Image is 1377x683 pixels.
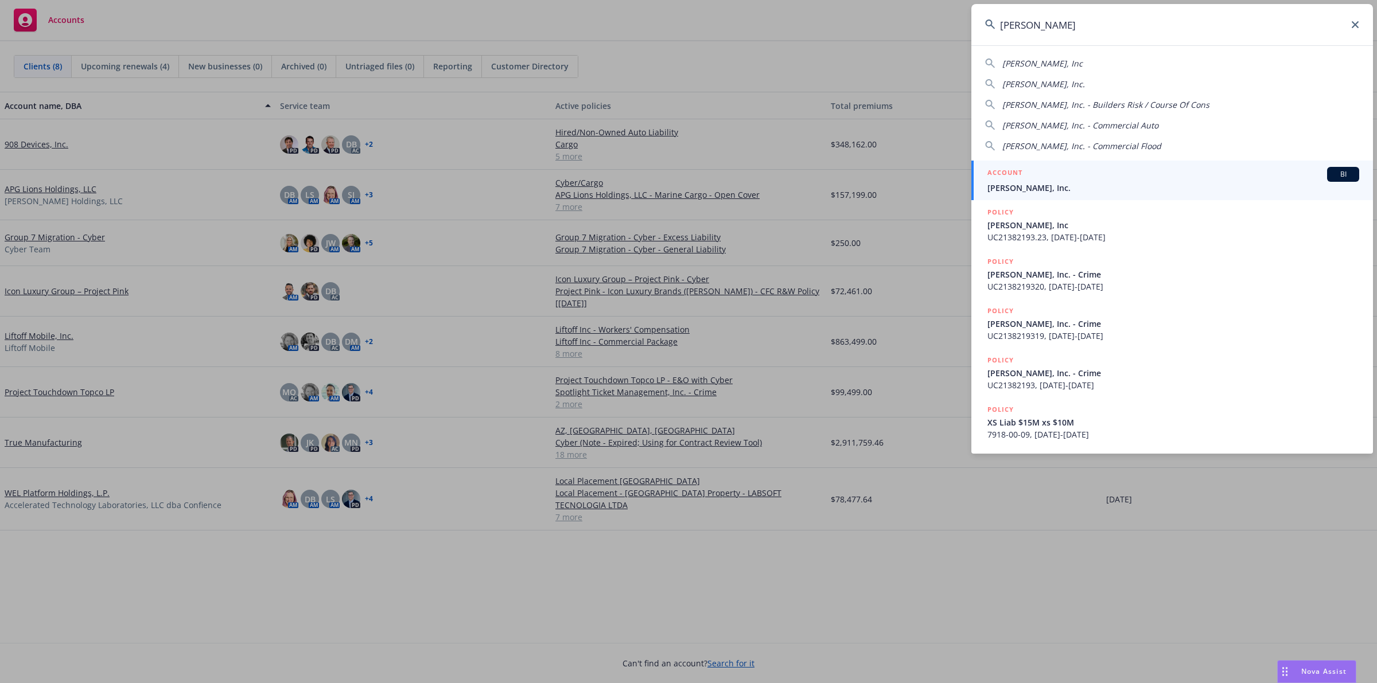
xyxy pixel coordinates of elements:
[1278,661,1292,682] div: Drag to move
[987,367,1359,379] span: [PERSON_NAME], Inc. - Crime
[1332,169,1355,179] span: BI
[1002,79,1085,89] span: [PERSON_NAME], Inc.
[987,416,1359,428] span: XS Liab $15M xs $10M
[1002,120,1158,131] span: [PERSON_NAME], Inc. - Commercial Auto
[1277,660,1356,683] button: Nova Assist
[987,182,1359,194] span: [PERSON_NAME], Inc.
[987,330,1359,342] span: UC2138219319, [DATE]-[DATE]
[1002,99,1209,110] span: [PERSON_NAME], Inc. - Builders Risk / Course Of Cons
[971,299,1373,348] a: POLICY[PERSON_NAME], Inc. - CrimeUC2138219319, [DATE]-[DATE]
[987,354,1014,366] h5: POLICY
[971,4,1373,45] input: Search...
[987,206,1014,218] h5: POLICY
[1002,58,1083,69] span: [PERSON_NAME], Inc
[987,305,1014,317] h5: POLICY
[987,167,1022,181] h5: ACCOUNT
[987,268,1359,280] span: [PERSON_NAME], Inc. - Crime
[971,161,1373,200] a: ACCOUNTBI[PERSON_NAME], Inc.
[971,348,1373,397] a: POLICY[PERSON_NAME], Inc. - CrimeUC21382193, [DATE]-[DATE]
[987,256,1014,267] h5: POLICY
[971,249,1373,299] a: POLICY[PERSON_NAME], Inc. - CrimeUC2138219320, [DATE]-[DATE]
[987,404,1014,415] h5: POLICY
[987,231,1359,243] span: UC21382193.23, [DATE]-[DATE]
[987,318,1359,330] span: [PERSON_NAME], Inc. - Crime
[971,397,1373,447] a: POLICYXS Liab $15M xs $10M7918-00-09, [DATE]-[DATE]
[971,200,1373,249] a: POLICY[PERSON_NAME], IncUC21382193.23, [DATE]-[DATE]
[1301,666,1347,676] span: Nova Assist
[987,219,1359,231] span: [PERSON_NAME], Inc
[987,379,1359,391] span: UC21382193, [DATE]-[DATE]
[987,428,1359,440] span: 7918-00-09, [DATE]-[DATE]
[987,280,1359,292] span: UC2138219320, [DATE]-[DATE]
[1002,140,1161,151] span: [PERSON_NAME], Inc. - Commercial Flood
